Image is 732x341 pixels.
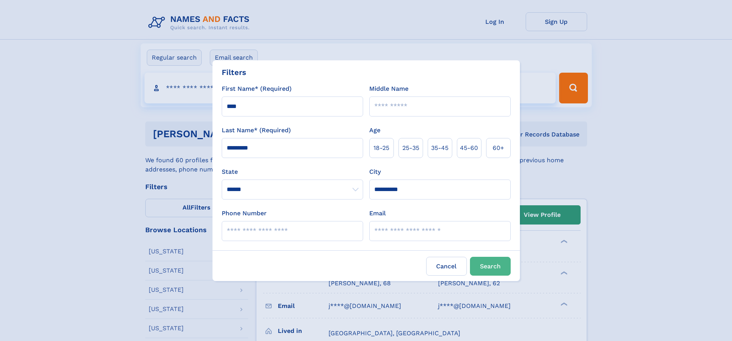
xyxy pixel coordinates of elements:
[470,257,511,276] button: Search
[369,84,408,93] label: Middle Name
[493,143,504,153] span: 60+
[369,167,381,176] label: City
[222,126,291,135] label: Last Name* (Required)
[222,84,292,93] label: First Name* (Required)
[369,126,380,135] label: Age
[460,143,478,153] span: 45‑60
[369,209,386,218] label: Email
[222,167,363,176] label: State
[222,209,267,218] label: Phone Number
[402,143,419,153] span: 25‑35
[222,67,246,78] div: Filters
[373,143,389,153] span: 18‑25
[426,257,467,276] label: Cancel
[431,143,448,153] span: 35‑45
